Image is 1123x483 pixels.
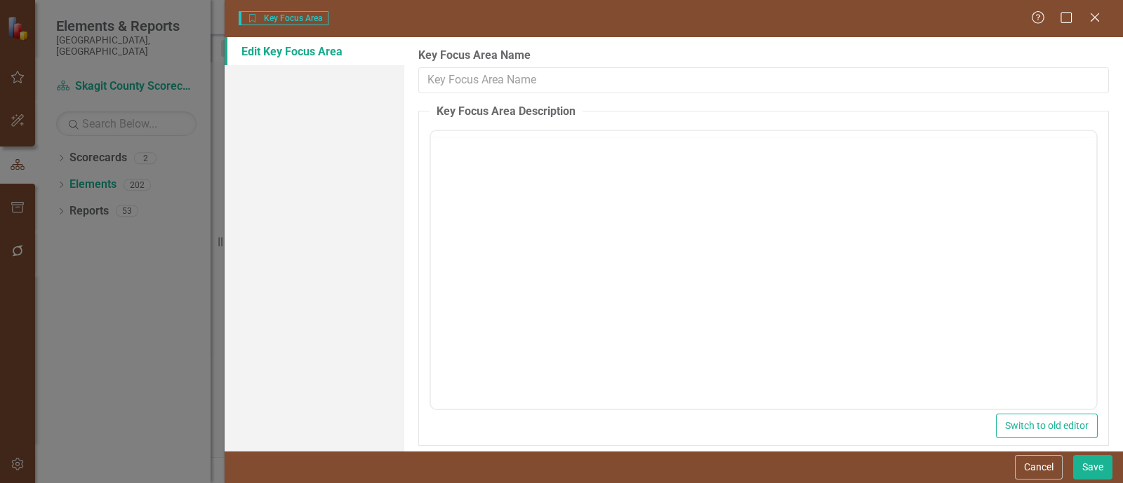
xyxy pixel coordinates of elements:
label: Key Focus Area Name [418,48,1109,64]
button: Cancel [1015,455,1063,479]
input: Key Focus Area Name [418,67,1109,93]
span: Key Focus Area [239,11,328,25]
iframe: Rich Text Area [431,137,1096,409]
button: Switch to old editor [996,414,1098,438]
a: Edit Key Focus Area [225,37,404,65]
legend: Key Focus Area Description [430,104,583,120]
button: Save [1073,455,1112,479]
